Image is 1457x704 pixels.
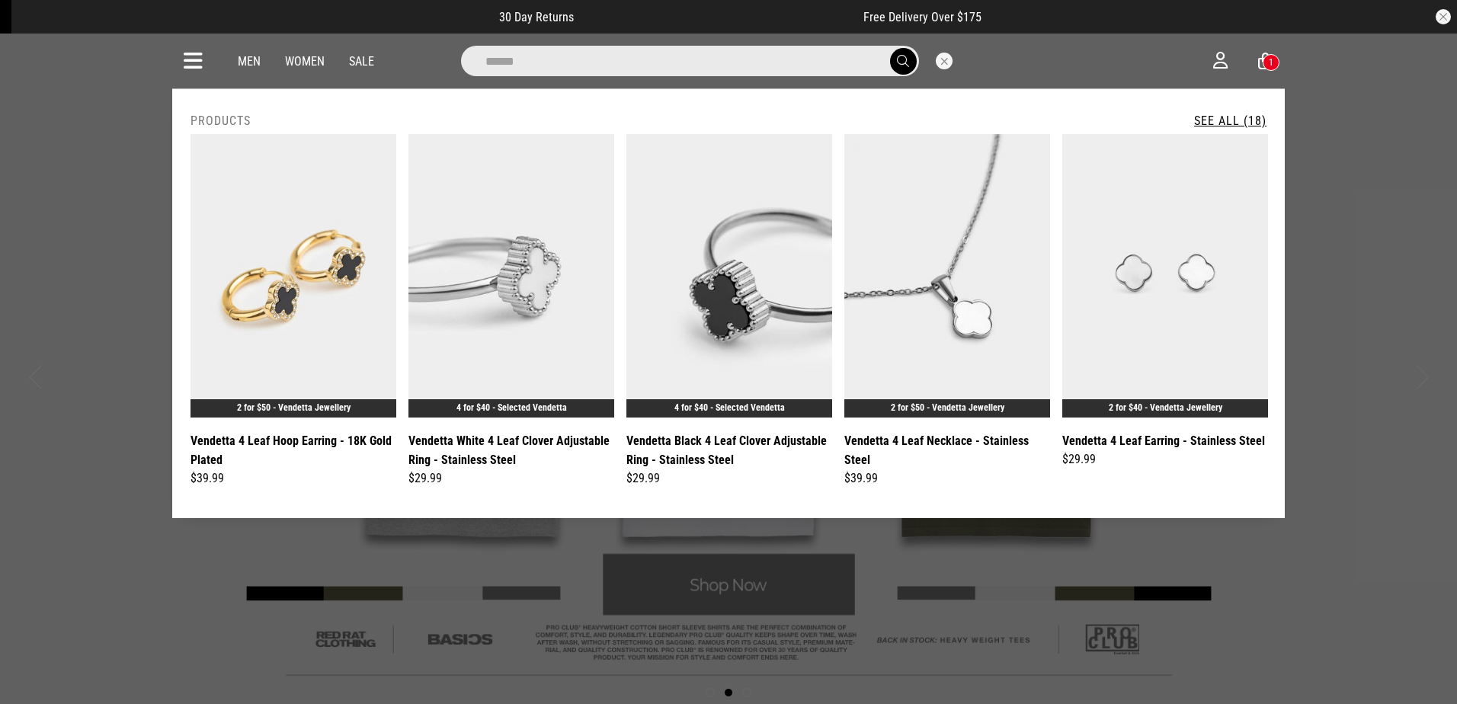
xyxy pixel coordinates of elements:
a: Vendetta White 4 Leaf Clover Adjustable Ring - Stainless Steel [408,431,614,469]
div: $39.99 [191,469,396,488]
a: 2 for $40 - Vendetta Jewellery [1109,402,1222,413]
span: Free Delivery Over $175 [863,10,981,24]
a: Vendetta Black 4 Leaf Clover Adjustable Ring - Stainless Steel [626,431,832,469]
div: $29.99 [626,469,832,488]
a: Vendetta 4 Leaf Hoop Earring - 18K Gold Plated [191,431,396,469]
a: 2 for $50 - Vendetta Jewellery [891,402,1004,413]
div: 1 [1269,57,1273,68]
img: Vendetta 4 Leaf Necklace - Stainless Steel in Silver [844,134,1050,418]
div: $29.99 [1062,450,1268,469]
img: Vendetta Black 4 Leaf Clover Adjustable Ring - Stainless Steel in Silver [626,134,832,418]
a: 4 for $40 - Selected Vendetta [674,402,785,413]
a: 4 for $40 - Selected Vendetta [456,402,567,413]
iframe: Customer reviews powered by Trustpilot [604,9,833,24]
a: 2 for $50 - Vendetta Jewellery [237,402,351,413]
span: 30 Day Returns [499,10,574,24]
a: Vendetta 4 Leaf Necklace - Stainless Steel [844,431,1050,469]
a: Vendetta 4 Leaf Earring - Stainless Steel [1062,431,1265,450]
a: 1 [1258,53,1273,69]
img: Vendetta 4 Leaf Earring - Stainless Steel in Silver [1062,134,1268,418]
button: Open LiveChat chat widget [12,6,58,52]
div: $29.99 [408,469,614,488]
img: Vendetta 4 Leaf Hoop Earring - 18k Gold Plated in Gold [191,134,396,418]
div: $39.99 [844,469,1050,488]
a: See All (18) [1194,114,1266,128]
img: Vendetta White 4 Leaf Clover Adjustable Ring - Stainless Steel in Silver [408,134,614,418]
a: Women [285,54,325,69]
a: Men [238,54,261,69]
button: Close search [936,53,953,69]
h2: Products [191,114,251,128]
a: Sale [349,54,374,69]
